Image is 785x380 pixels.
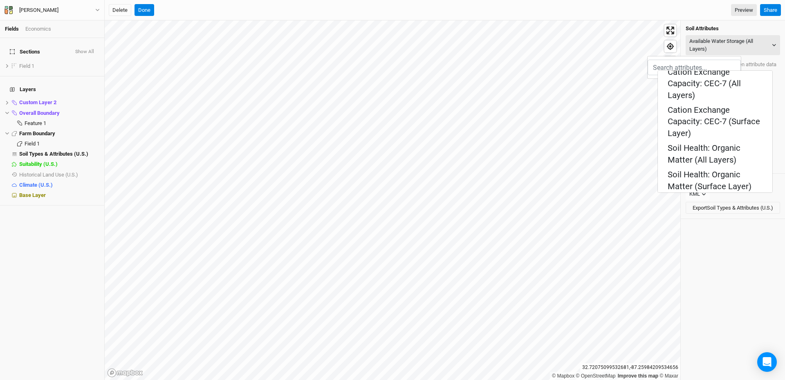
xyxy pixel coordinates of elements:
[5,81,99,98] h4: Layers
[109,4,131,16] button: Delete
[135,4,154,16] button: Done
[19,130,99,137] div: Farm Boundary
[19,63,34,69] span: Field 1
[668,169,763,192] div: Soil Health: Organic Matter (Surface Layer)
[25,141,99,147] div: Field 1
[757,352,777,372] div: Open Intercom Messenger
[681,20,785,174] div: (cm)
[657,70,773,193] div: menu-options
[19,172,78,178] span: Historical Land Use (U.S.)
[576,373,616,379] a: OpenStreetMap
[686,188,710,200] button: KML
[25,120,99,127] div: Feature 1
[10,48,40,56] span: Sections
[689,190,700,198] div: KML
[618,373,658,379] a: Improve this map
[25,25,51,33] div: Economics
[19,151,88,157] span: Soil Types & Attributes (U.S.)
[659,373,678,379] a: Maxar
[19,63,99,69] div: Field 1
[19,130,55,136] span: Farm Boundary
[668,104,763,139] div: Cation Exchange Capacity: CEC-7 (Surface Layer)
[664,40,676,52] button: Find my location
[729,58,780,71] button: Open attribute data
[648,60,741,75] input: Search attributes...
[664,25,676,36] button: Enter fullscreen
[4,6,100,15] button: [PERSON_NAME]
[19,6,58,14] div: Phillips
[731,4,757,16] a: Preview
[686,202,780,214] button: ExportSoil Types & Attributes (U.S.)
[5,26,19,32] a: Fields
[19,172,99,178] div: Historical Land Use (U.S.)
[75,48,94,56] button: Show All
[580,363,680,372] div: 32.72075099532681 , -87.25984209534656
[19,110,60,116] span: Overall Boundary
[19,6,58,14] div: [PERSON_NAME]
[107,368,143,378] a: Mapbox logo
[552,373,574,379] a: Mapbox
[760,4,781,16] button: Share
[25,120,46,126] span: Feature 1
[19,110,99,116] div: Overall Boundary
[668,142,763,165] div: Soil Health: Organic Matter (All Layers)
[19,182,53,188] span: Climate (U.S.)
[686,25,780,32] h4: Soil Attributes
[19,192,99,199] div: Base Layer
[19,151,99,157] div: Soil Types & Attributes (U.S.)
[686,35,780,55] button: Available Water Storage (All Layers)
[19,99,99,106] div: Custom Layer 2
[668,66,763,101] div: Cation Exchange Capacity: CEC-7 (All Layers)
[19,192,46,198] span: Base Layer
[19,161,99,168] div: Suitability (U.S.)
[25,141,40,147] span: Field 1
[19,182,99,188] div: Climate (U.S.)
[19,161,58,167] span: Suitability (U.S.)
[19,99,56,105] span: Custom Layer 2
